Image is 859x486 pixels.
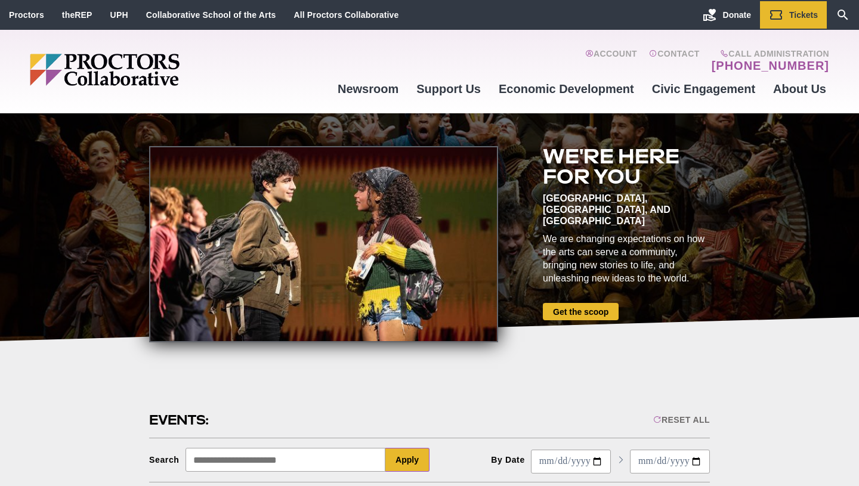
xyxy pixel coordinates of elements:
[543,303,619,320] a: Get the scoop
[9,10,44,20] a: Proctors
[827,1,859,29] a: Search
[764,73,835,105] a: About Us
[543,146,710,187] h2: We're here for you
[760,1,827,29] a: Tickets
[789,10,818,20] span: Tickets
[149,411,211,429] h2: Events:
[543,233,710,285] div: We are changing expectations on how the arts can serve a community, bringing new stories to life,...
[694,1,760,29] a: Donate
[712,58,829,73] a: [PHONE_NUMBER]
[146,10,276,20] a: Collaborative School of the Arts
[649,49,700,73] a: Contact
[491,455,525,465] div: By Date
[490,73,643,105] a: Economic Development
[329,73,407,105] a: Newsroom
[62,10,92,20] a: theREP
[708,49,829,58] span: Call Administration
[643,73,764,105] a: Civic Engagement
[723,10,751,20] span: Donate
[149,455,180,465] div: Search
[543,193,710,227] div: [GEOGRAPHIC_DATA], [GEOGRAPHIC_DATA], and [GEOGRAPHIC_DATA]
[653,415,710,425] div: Reset All
[385,448,429,472] button: Apply
[110,10,128,20] a: UPH
[30,54,271,86] img: Proctors logo
[585,49,637,73] a: Account
[293,10,398,20] a: All Proctors Collaborative
[407,73,490,105] a: Support Us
